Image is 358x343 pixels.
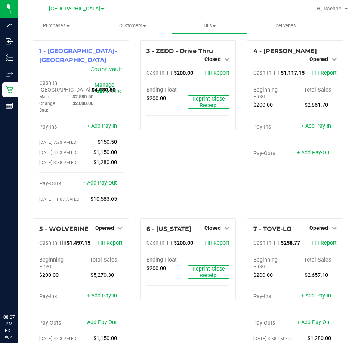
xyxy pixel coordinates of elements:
span: [GEOGRAPHIC_DATA] [49,6,100,12]
a: Till Report [311,70,337,76]
a: Customers [95,18,171,34]
span: $1,150.00 [93,149,117,155]
span: $1,280.00 [308,335,331,342]
a: Till Report [204,70,229,76]
span: $1,280.00 [93,159,117,166]
span: Opened [309,225,328,231]
button: Reprint Close Receipt [188,95,229,109]
span: Cash In Till [146,70,174,76]
div: Pay-Outs [253,320,295,327]
a: + Add Pay-Out [83,319,117,325]
a: Count Vault [90,66,123,72]
span: $1,457.15 [67,240,90,246]
span: [DATE] 4:03 PM EDT [39,150,79,155]
span: Opened [309,56,328,62]
span: $5,270.30 [90,272,114,278]
iframe: Resource center [7,283,30,306]
div: Pay-Ins [39,124,81,130]
span: $200.00 [253,272,273,278]
div: Total Sales [295,87,337,93]
span: Closed [204,56,221,62]
div: Beginning Float [253,257,295,270]
span: $2,000.00 [72,101,93,106]
span: $200.00 [174,240,193,246]
a: + Add Pay-Out [297,319,331,325]
span: [DATE] 3:58 PM EDT [39,160,79,165]
span: [DATE] 4:03 PM EDT [39,336,79,341]
a: + Add Pay-Out [297,149,331,156]
a: + Add Pay-In [301,123,331,129]
a: Tills [171,18,248,34]
div: Pay-Outs [39,180,81,187]
span: Purchases [18,22,95,29]
span: Tills [172,22,247,29]
span: $200.00 [146,265,166,272]
span: 1 - [GEOGRAPHIC_DATA]-[GEOGRAPHIC_DATA] [39,47,117,64]
span: Reprint Close Receipt [192,96,225,109]
span: $10,583.65 [90,196,117,202]
div: Beginning Float [253,87,295,100]
a: Purchases [18,18,95,34]
span: Opened [95,225,114,231]
span: Cash In Till [253,70,281,76]
span: 5 - WOLVERINE [39,225,89,232]
p: 08:07 PM EDT [3,314,15,334]
span: Cash In [GEOGRAPHIC_DATA]: [39,80,92,93]
span: Reprint Close Receipt [192,266,225,279]
a: + Add Pay-In [301,293,331,299]
button: Reprint Close Receipt [188,265,229,279]
span: $2,657.10 [305,272,328,278]
a: Till Report [97,240,123,246]
p: 08/21 [3,334,15,340]
span: $200.00 [253,102,273,108]
div: Beginning Float [39,257,81,270]
div: Ending Float [146,257,188,263]
span: $200.00 [39,272,59,278]
a: Deliveries [247,18,324,34]
span: Main: [39,94,50,99]
span: 6 - [US_STATE] [146,225,191,232]
inline-svg: Retail [6,86,13,93]
div: Pay-Ins [253,124,295,130]
div: Ending Float [146,87,188,93]
a: Till Report [204,240,229,246]
span: $200.00 [174,70,193,76]
div: Total Sales [295,257,337,263]
div: Pay-Ins [39,293,81,300]
span: $2,580.50 [72,94,93,99]
inline-svg: Reports [6,102,13,109]
span: $150.50 [98,139,117,145]
div: Total Sales [81,257,122,263]
span: $4,580.50 [92,87,115,93]
span: Cash In Till [146,240,174,246]
span: [DATE] 3:58 PM EDT [253,336,293,341]
inline-svg: Inbound [6,38,13,45]
span: $1,117.15 [281,70,305,76]
span: 3 - ZEDD - Drive Thru [146,47,213,55]
a: + Add Pay-In [87,123,117,129]
inline-svg: Analytics [6,22,13,29]
a: + Add Pay-In [87,293,117,299]
div: Pay-Ins [253,293,295,300]
span: Closed [204,225,221,231]
span: [DATE] 7:23 PM EDT [39,140,79,145]
span: 4 - [PERSON_NAME] [253,47,317,55]
a: Till Report [311,240,337,246]
span: $1,150.00 [93,335,117,342]
span: 7 - TOVE-LO [253,225,292,232]
inline-svg: Outbound [6,70,13,77]
div: Pay-Outs [39,320,81,327]
span: [DATE] 11:07 AM EDT [39,197,82,202]
a: Manage Sub-Vaults [95,82,121,95]
span: $200.00 [146,95,166,102]
div: Pay-Outs [253,150,295,157]
span: Change Bag: [39,101,55,113]
span: Cash In Till [39,240,67,246]
span: Cash In Till [253,240,281,246]
span: $2,861.70 [305,102,328,108]
span: $258.77 [281,240,300,246]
